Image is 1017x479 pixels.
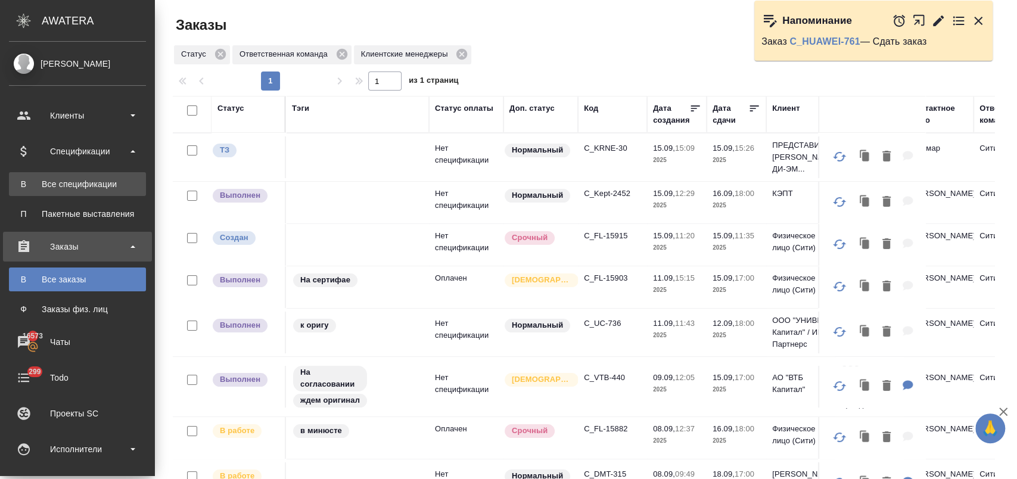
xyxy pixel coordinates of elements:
[512,274,571,286] p: [DEMOGRAPHIC_DATA]
[292,272,423,288] div: На сертифае
[713,384,760,396] p: 2025
[825,318,854,346] button: Обновить
[653,384,701,396] p: 2025
[653,469,675,478] p: 08.09,
[825,142,854,171] button: Обновить
[220,274,260,286] p: Выполнен
[713,373,735,382] p: 15.09,
[713,242,760,254] p: 2025
[904,182,974,223] td: [PERSON_NAME]
[876,425,897,450] button: Удалить
[15,208,140,220] div: Пакетные выставления
[825,188,854,216] button: Обновить
[584,102,598,114] div: Код
[876,145,897,169] button: Удалить
[292,102,309,114] div: Тэги
[772,272,829,296] p: Физическое лицо (Сити)
[653,319,675,328] p: 11.09,
[653,284,701,296] p: 2025
[503,272,572,288] div: Выставляется автоматически для первых 3 заказов нового контактного лица. Особое внимание
[15,178,140,190] div: Все спецификации
[217,102,244,114] div: Статус
[584,142,641,154] p: C_KRNE-30
[212,318,279,334] div: Выставляет ПМ после сдачи и проведения начислений. Последний этап для ПМа
[735,144,754,153] p: 15:26
[653,154,701,166] p: 2025
[220,425,254,437] p: В работе
[854,320,876,344] button: Клонировать
[9,440,146,458] div: Исполнители
[735,469,754,478] p: 17:00
[361,48,452,60] p: Клиентские менеджеры
[841,363,898,410] p: ООО "Сырьевые Товары Трейдинг"
[854,374,876,399] button: Клонировать
[9,57,146,70] div: [PERSON_NAME]
[300,274,350,286] p: На сертифае
[854,145,876,169] button: Клонировать
[713,231,735,240] p: 15.09,
[15,330,50,342] span: 16573
[503,230,572,246] div: Выставляется автоматически, если на указанный объем услуг необходимо больше времени в стандартном...
[429,266,503,308] td: Оплачен
[912,8,926,33] button: Открыть в новой вкладке
[951,14,966,28] button: Перейти в todo
[675,469,695,478] p: 09:49
[904,366,974,408] td: [PERSON_NAME]
[825,272,854,301] button: Обновить
[653,231,675,240] p: 15.09,
[675,273,695,282] p: 15:15
[772,372,829,396] p: АО "ВТБ Капитал"
[772,139,829,175] p: ПРЕДСТАВИТЕЛЬСТВО [PERSON_NAME] ДИ-ЭМ...
[675,189,695,198] p: 12:29
[509,102,555,114] div: Доп. статус
[9,405,146,422] div: Проекты SC
[892,14,906,28] button: Отложить
[354,45,472,64] div: Клиентские менеджеры
[503,188,572,204] div: Статус по умолчанию для стандартных заказов
[825,230,854,259] button: Обновить
[675,231,695,240] p: 11:20
[980,416,1000,441] span: 🙏
[512,319,563,331] p: Нормальный
[220,144,229,156] p: ТЗ
[904,136,974,178] td: Шахмар
[512,232,548,244] p: Срочный
[584,318,641,329] p: C_UC-736
[876,232,897,257] button: Удалить
[713,154,760,166] p: 2025
[653,373,675,382] p: 09.09,
[220,319,260,331] p: Выполнен
[854,190,876,214] button: Клонировать
[584,230,641,242] p: C_FL-15915
[300,319,329,331] p: к оригу
[772,230,829,254] p: Физическое лицо (Сити)
[9,268,146,291] a: ВВсе заказы
[21,366,48,378] span: 299
[904,312,974,353] td: [PERSON_NAME]
[9,333,146,351] div: Чаты
[931,14,946,28] button: Редактировать
[675,319,695,328] p: 11:43
[735,319,754,328] p: 18:00
[975,413,1005,443] button: 🙏
[653,102,689,126] div: Дата создания
[503,372,572,388] div: Выставляется автоматически для первых 3 заказов нового контактного лица. Особое внимание
[653,144,675,153] p: 15.09,
[854,275,876,299] button: Клонировать
[653,329,701,341] p: 2025
[429,224,503,266] td: Нет спецификации
[512,425,548,437] p: Срочный
[713,319,735,328] p: 12.09,
[713,435,760,447] p: 2025
[503,318,572,334] div: Статус по умолчанию для стандартных заказов
[9,369,146,387] div: Todo
[220,232,248,244] p: Создан
[15,303,140,315] div: Заказы физ. лиц
[675,144,695,153] p: 15:09
[9,107,146,125] div: Клиенты
[212,188,279,204] div: Выставляет ПМ после сдачи и проведения начислений. Последний этап для ПМа
[904,266,974,308] td: [PERSON_NAME]
[292,423,423,439] div: в минюсте
[212,230,279,246] div: Выставляется автоматически при создании заказа
[181,48,210,60] p: Статус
